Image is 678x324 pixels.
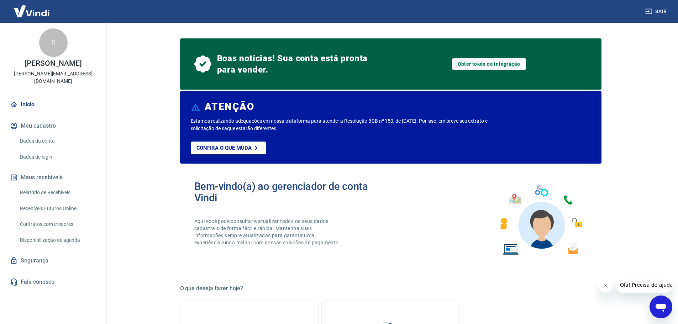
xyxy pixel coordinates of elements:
p: Estamos realizando adequações em nossa plataforma para atender a Resolução BCB nº 150, de [DATE].... [191,117,511,132]
a: Início [9,97,98,112]
p: [PERSON_NAME] [25,60,82,67]
h2: Bem-vindo(a) ao gerenciador de conta Vindi [194,181,391,203]
a: Recebíveis Futuros Online [17,201,98,216]
img: Imagem de um avatar masculino com diversos icones exemplificando as funcionalidades do gerenciado... [494,181,587,259]
a: Fale conosco [9,274,98,290]
button: Meus recebíveis [9,170,98,185]
iframe: Mensagem da empresa [616,277,672,293]
p: [PERSON_NAME][EMAIL_ADDRESS][DOMAIN_NAME] [6,70,101,85]
div: R [39,28,68,57]
button: Sair [644,5,669,18]
iframe: Botão para abrir a janela de mensagens [650,296,672,318]
img: Vindi [9,0,55,22]
span: Olá! Precisa de ajuda? [4,5,60,11]
span: Boas notícias! Sua conta está pronta para vender. [217,53,371,75]
h6: ATENÇÃO [205,103,254,110]
a: Obter token de integração [452,58,526,70]
a: Dados da conta [17,134,98,148]
button: Meu cadastro [9,118,98,134]
p: Aqui você pode consultar e atualizar todos os seus dados cadastrais de forma fácil e rápida. Mant... [194,218,342,246]
a: Disponibilização de agenda [17,233,98,248]
a: Segurança [9,253,98,269]
iframe: Fechar mensagem [599,278,613,293]
p: Confira o que muda [196,145,252,151]
a: Confira o que muda [191,142,266,154]
a: Relatório de Recebíveis [17,185,98,200]
a: Dados de login [17,150,98,164]
a: Contratos com credores [17,217,98,232]
h5: O que deseja fazer hoje? [180,285,601,292]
